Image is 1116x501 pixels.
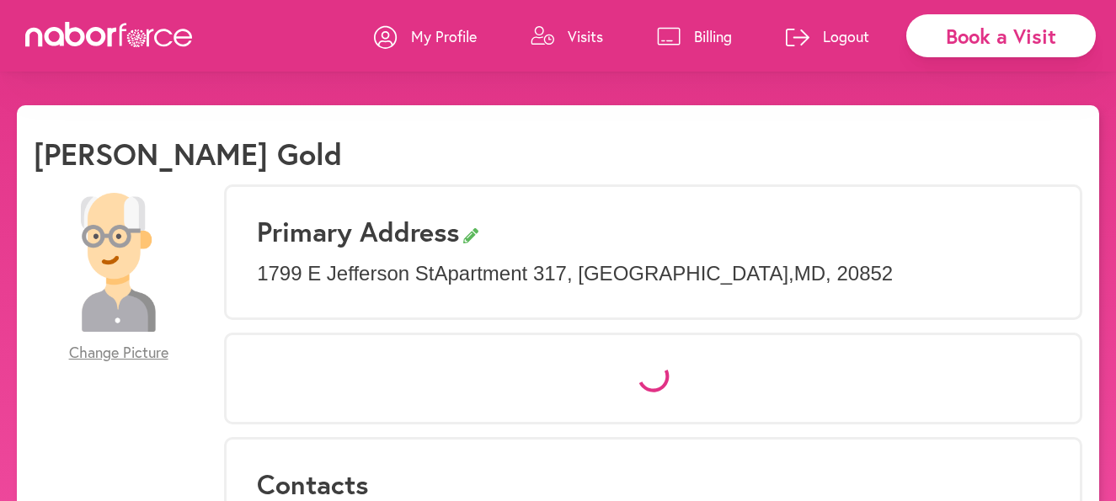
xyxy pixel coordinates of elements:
img: 28479a6084c73c1d882b58007db4b51f.png [49,193,188,332]
p: Visits [568,26,603,46]
a: Logout [786,11,869,61]
p: Logout [823,26,869,46]
a: Billing [657,11,732,61]
p: 1799 E Jefferson St Apartment 317 , [GEOGRAPHIC_DATA] , MD , 20852 [257,262,1049,286]
h3: Contacts [257,468,1049,500]
div: Book a Visit [906,14,1096,57]
a: My Profile [374,11,477,61]
h1: [PERSON_NAME] Gold [34,136,342,172]
p: My Profile [411,26,477,46]
span: Change Picture [69,344,168,362]
h3: Primary Address [257,216,1049,248]
a: Visits [531,11,603,61]
p: Billing [694,26,732,46]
